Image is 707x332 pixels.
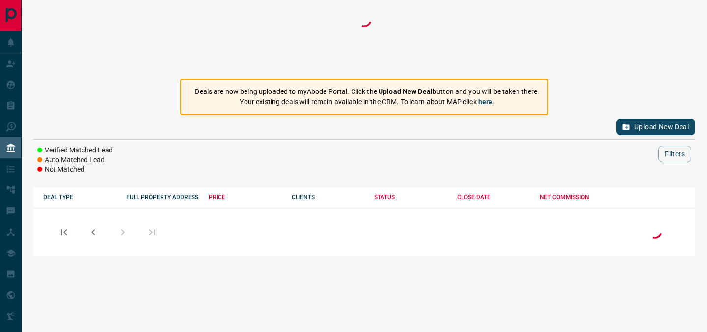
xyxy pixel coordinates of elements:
[374,194,447,201] div: STATUS
[126,194,199,201] div: FULL PROPERTY ADDRESS
[658,146,691,162] button: Filters
[379,88,433,95] strong: Upload New Deal
[645,221,665,242] div: Loading
[540,194,613,201] div: NET COMMISSION
[292,194,365,201] div: CLIENTS
[354,10,374,69] div: Loading
[37,165,113,175] li: Not Matched
[37,155,113,165] li: Auto Matched Lead
[43,194,116,201] div: DEAL TYPE
[195,97,539,107] p: Your existing deals will remain available in the CRM. To learn about MAP click .
[195,87,539,97] p: Deals are now being uploaded to myAbode Portal. Click the button and you will be taken there.
[37,146,113,155] li: Verified Matched Lead
[478,98,493,106] a: here
[209,194,282,201] div: PRICE
[457,194,530,201] div: CLOSE DATE
[616,119,695,135] button: Upload New Deal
